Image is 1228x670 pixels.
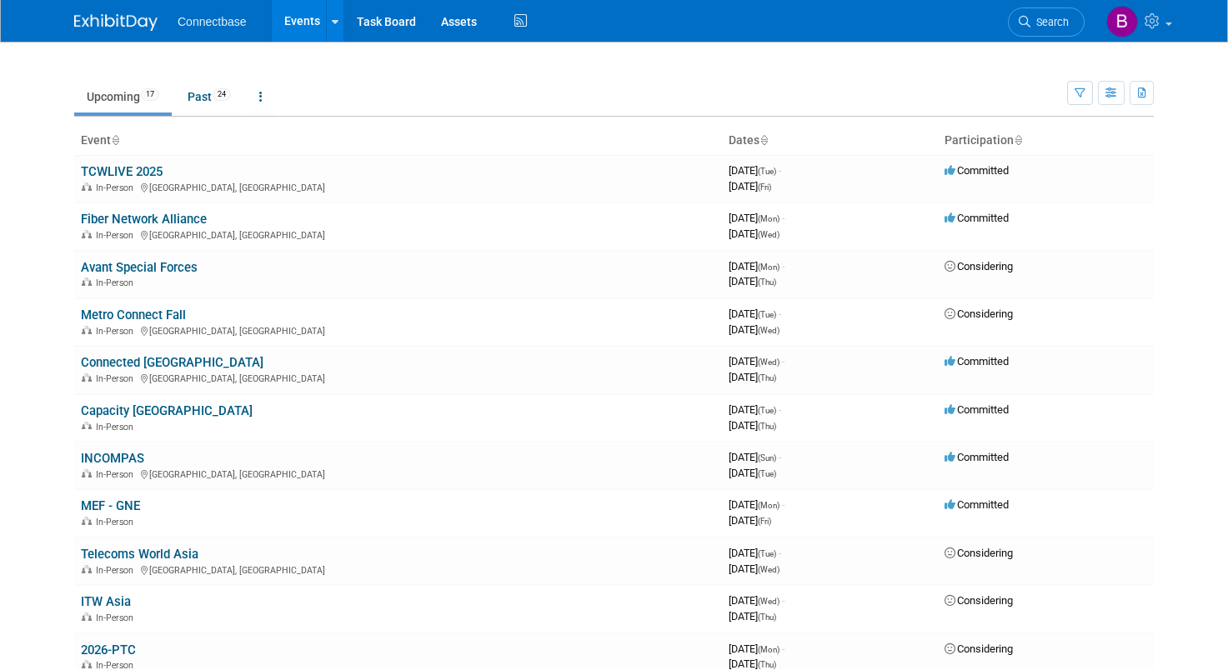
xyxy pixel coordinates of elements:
[82,612,92,621] img: In-Person Event
[945,547,1013,559] span: Considering
[779,307,781,320] span: -
[81,227,715,241] div: [GEOGRAPHIC_DATA], [GEOGRAPHIC_DATA]
[74,14,158,31] img: ExhibitDay
[758,645,779,654] span: (Mon)
[81,451,144,466] a: INCOMPAS
[945,260,1013,272] span: Considering
[175,81,243,112] a: Past24
[82,182,92,191] img: In-Person Event
[729,212,784,224] span: [DATE]
[758,597,779,606] span: (Wed)
[722,127,938,155] th: Dates
[81,164,163,179] a: TCWLIVE 2025
[782,594,784,607] span: -
[758,612,776,622] span: (Thu)
[82,565,92,573] img: In-Person Event
[74,127,722,155] th: Event
[758,262,779,272] span: (Mon)
[938,127,1154,155] th: Participation
[945,164,1009,177] span: Committed
[729,467,776,479] span: [DATE]
[96,565,138,576] span: In-Person
[96,469,138,480] span: In-Person
[758,422,776,431] span: (Thu)
[758,357,779,367] span: (Wed)
[945,307,1013,320] span: Considering
[729,610,776,622] span: [DATE]
[81,642,136,657] a: 2026-PTC
[758,501,779,510] span: (Mon)
[81,594,131,609] a: ITW Asia
[96,517,138,527] span: In-Person
[96,277,138,288] span: In-Person
[945,212,1009,224] span: Committed
[729,514,771,527] span: [DATE]
[213,88,231,101] span: 24
[729,371,776,383] span: [DATE]
[81,180,715,193] div: [GEOGRAPHIC_DATA], [GEOGRAPHIC_DATA]
[1030,16,1069,28] span: Search
[81,371,715,384] div: [GEOGRAPHIC_DATA], [GEOGRAPHIC_DATA]
[945,451,1009,463] span: Committed
[729,275,776,287] span: [DATE]
[729,180,771,192] span: [DATE]
[82,422,92,430] img: In-Person Event
[82,469,92,477] img: In-Person Event
[178,15,247,28] span: Connectbase
[141,88,159,101] span: 17
[82,660,92,668] img: In-Person Event
[758,277,776,287] span: (Thu)
[945,642,1013,655] span: Considering
[758,326,779,335] span: (Wed)
[82,517,92,525] img: In-Person Event
[81,403,253,418] a: Capacity [GEOGRAPHIC_DATA]
[779,403,781,416] span: -
[82,326,92,334] img: In-Person Event
[111,133,119,147] a: Sort by Event Name
[758,453,776,462] span: (Sun)
[81,355,263,370] a: Connected [GEOGRAPHIC_DATA]
[96,612,138,623] span: In-Person
[81,547,198,562] a: Telecoms World Asia
[729,355,784,367] span: [DATE]
[779,451,781,463] span: -
[729,642,784,655] span: [DATE]
[758,167,776,176] span: (Tue)
[729,307,781,320] span: [DATE]
[758,549,776,558] span: (Tue)
[729,657,776,670] span: [DATE]
[96,326,138,337] span: In-Person
[729,547,781,559] span: [DATE]
[758,469,776,478] span: (Tue)
[729,403,781,416] span: [DATE]
[729,498,784,511] span: [DATE]
[758,182,771,192] span: (Fri)
[782,355,784,367] span: -
[96,373,138,384] span: In-Person
[945,594,1013,607] span: Considering
[779,547,781,559] span: -
[81,498,140,513] a: MEF - GNE
[758,373,776,382] span: (Thu)
[759,133,768,147] a: Sort by Start Date
[782,498,784,511] span: -
[81,323,715,337] div: [GEOGRAPHIC_DATA], [GEOGRAPHIC_DATA]
[758,565,779,574] span: (Wed)
[758,230,779,239] span: (Wed)
[758,406,776,415] span: (Tue)
[81,212,207,227] a: Fiber Network Alliance
[729,227,779,240] span: [DATE]
[81,307,186,322] a: Metro Connect Fall
[729,419,776,432] span: [DATE]
[81,467,715,480] div: [GEOGRAPHIC_DATA], [GEOGRAPHIC_DATA]
[81,562,715,576] div: [GEOGRAPHIC_DATA], [GEOGRAPHIC_DATA]
[945,403,1009,416] span: Committed
[729,562,779,575] span: [DATE]
[96,422,138,432] span: In-Person
[758,214,779,223] span: (Mon)
[945,355,1009,367] span: Committed
[81,260,198,275] a: Avant Special Forces
[82,373,92,382] img: In-Person Event
[758,517,771,526] span: (Fri)
[729,260,784,272] span: [DATE]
